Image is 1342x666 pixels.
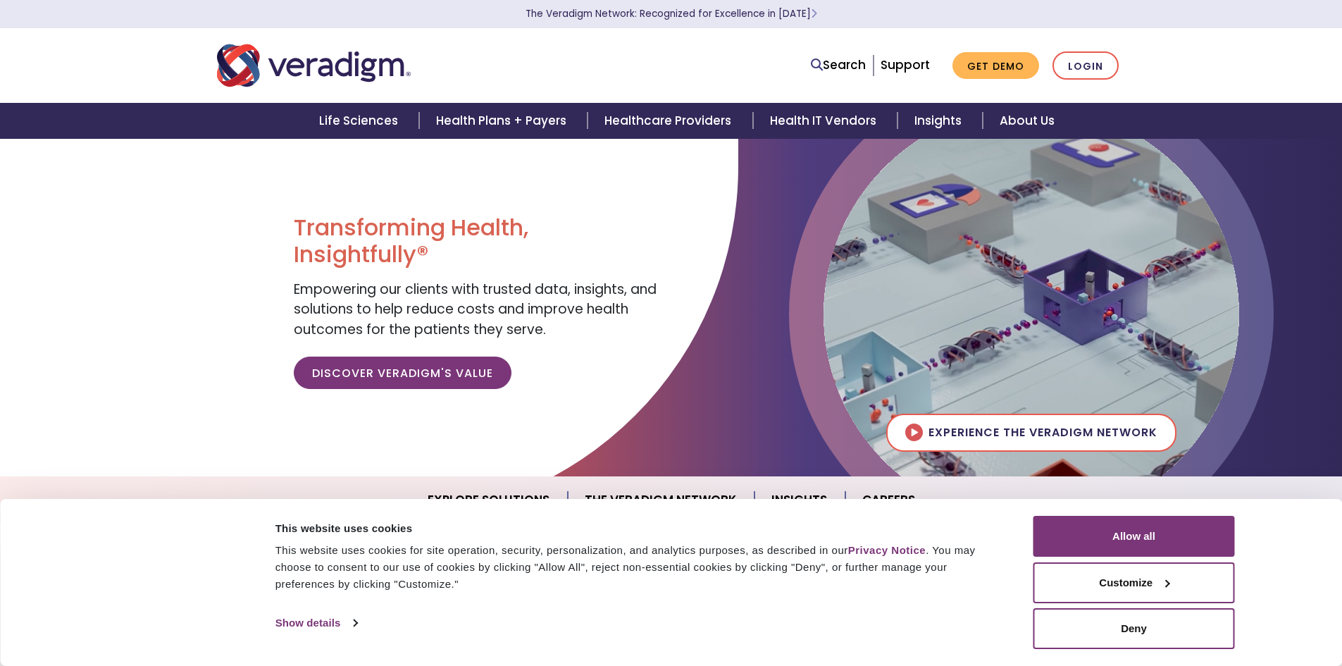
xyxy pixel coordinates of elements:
a: Privacy Notice [848,544,926,556]
a: Healthcare Providers [588,103,752,139]
button: Allow all [1033,516,1235,557]
img: Veradigm logo [217,42,411,89]
div: This website uses cookies for site operation, security, personalization, and analytics purposes, ... [275,542,1002,593]
a: Careers [845,482,932,518]
span: Learn More [811,7,817,20]
a: Health Plans + Payers [419,103,588,139]
a: Support [881,56,930,73]
a: Discover Veradigm's Value [294,357,511,389]
a: Insights [754,482,845,518]
a: The Veradigm Network [568,482,754,518]
button: Customize [1033,562,1235,603]
a: Search [811,56,866,75]
button: Deny [1033,608,1235,649]
a: Health IT Vendors [753,103,897,139]
a: Explore Solutions [411,482,568,518]
span: Empowering our clients with trusted data, insights, and solutions to help reduce costs and improv... [294,280,657,339]
a: Insights [897,103,983,139]
div: This website uses cookies [275,520,1002,537]
a: Login [1052,51,1119,80]
a: Get Demo [952,52,1039,80]
h1: Transforming Health, Insightfully® [294,214,660,269]
a: Show details [275,612,357,634]
a: Life Sciences [302,103,419,139]
a: The Veradigm Network: Recognized for Excellence in [DATE]Learn More [526,7,817,20]
a: About Us [983,103,1071,139]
